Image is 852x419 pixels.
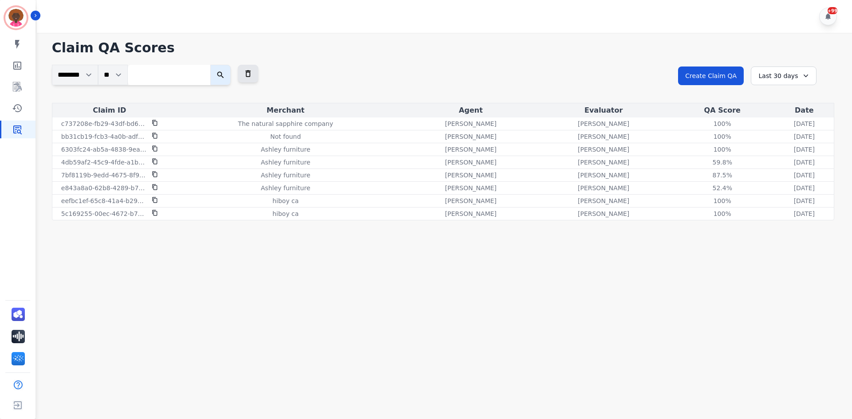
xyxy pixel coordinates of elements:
[794,119,815,128] p: [DATE]
[672,105,773,116] div: QA Score
[702,158,742,167] div: 59.8%
[61,171,146,180] p: 7bf8119b-9edd-4675-8f99-76496473ac50
[61,132,146,141] p: bb31cb19-fcb3-4a0b-adfb-847605567b55
[702,184,742,192] div: 52.4%
[261,184,310,192] p: Ashley furniture
[702,209,742,218] div: 100%
[578,184,629,192] p: [PERSON_NAME]
[61,158,146,167] p: 4db59af2-45c9-4fde-a1be-8cfcadd3f084
[406,105,535,116] div: Agent
[794,184,815,192] p: [DATE]
[445,132,497,141] p: [PERSON_NAME]
[261,171,310,180] p: Ashley furniture
[578,171,629,180] p: [PERSON_NAME]
[445,171,497,180] p: [PERSON_NAME]
[578,145,629,154] p: [PERSON_NAME]
[445,184,497,192] p: [PERSON_NAME]
[169,105,403,116] div: Merchant
[578,196,629,205] p: [PERSON_NAME]
[794,209,815,218] p: [DATE]
[52,40,834,56] h1: Claim QA Scores
[702,119,742,128] div: 100%
[272,209,299,218] p: hiboy ca
[445,145,497,154] p: [PERSON_NAME]
[445,209,497,218] p: [PERSON_NAME]
[54,105,165,116] div: Claim ID
[828,7,837,14] div: +99
[702,196,742,205] div: 100%
[261,145,310,154] p: Ashley furniture
[445,196,497,205] p: [PERSON_NAME]
[61,145,146,154] p: 6303fc24-ab5a-4838-9ea8-9c94cafef9e4
[238,119,333,128] p: The natural sapphire company
[702,171,742,180] div: 87.5%
[578,132,629,141] p: [PERSON_NAME]
[61,119,146,128] p: c737208e-fb29-43df-bd63-ce85c4434417
[578,209,629,218] p: [PERSON_NAME]
[261,158,310,167] p: Ashley furniture
[578,119,629,128] p: [PERSON_NAME]
[270,132,301,141] p: Not found
[539,105,668,116] div: Evaluator
[794,132,815,141] p: [DATE]
[794,171,815,180] p: [DATE]
[61,184,146,192] p: e843a8a0-62b8-4289-b7dd-d90dfc7d2693
[702,132,742,141] div: 100%
[794,145,815,154] p: [DATE]
[5,7,27,28] img: Bordered avatar
[794,196,815,205] p: [DATE]
[61,209,146,218] p: 5c169255-00ec-4672-b707-1fd8dfd7539c
[751,67,816,85] div: Last 30 days
[445,119,497,128] p: [PERSON_NAME]
[272,196,299,205] p: hiboy ca
[702,145,742,154] div: 100%
[777,105,832,116] div: Date
[578,158,629,167] p: [PERSON_NAME]
[61,196,146,205] p: eefbc1ef-65c8-41a4-b29d-64359f98594e
[445,158,497,167] p: [PERSON_NAME]
[794,158,815,167] p: [DATE]
[678,67,744,85] button: Create Claim QA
